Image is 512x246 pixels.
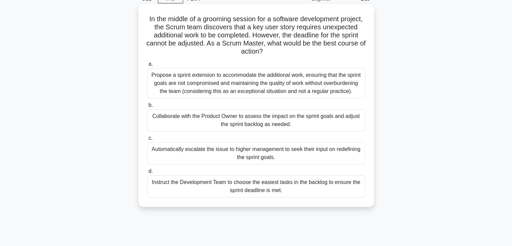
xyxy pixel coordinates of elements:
[148,61,153,67] span: a.
[147,175,365,197] div: Instruct the Development Team to choose the easiest tasks in the backlog to ensure the sprint dea...
[147,142,365,164] div: Automatically escalate the issue to higher management to seek their input on redefining the sprin...
[148,135,152,141] span: c.
[146,15,366,56] h5: In the middle of a grooming session for a software development project, the Scrum team discovers ...
[147,68,365,98] div: Propose a sprint extension to accommodate the additional work, ensuring that the sprint goals are...
[148,168,153,174] span: d.
[148,102,153,108] span: b.
[147,109,365,131] div: Collaborate with the Product Owner to assess the impact on the sprint goals and adjust the sprint...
